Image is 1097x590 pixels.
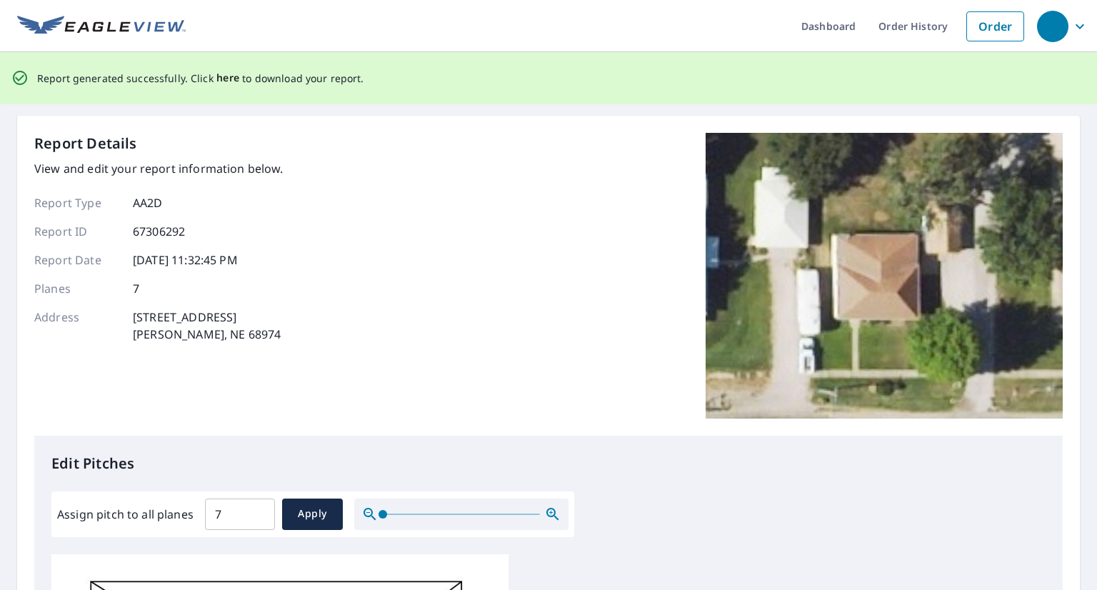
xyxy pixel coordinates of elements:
[294,505,331,523] span: Apply
[282,499,343,530] button: Apply
[34,251,120,269] p: Report Date
[57,506,194,523] label: Assign pitch to all planes
[34,194,120,211] p: Report Type
[966,11,1024,41] a: Order
[34,223,120,240] p: Report ID
[34,160,284,177] p: View and edit your report information below.
[34,133,137,154] p: Report Details
[34,309,120,343] p: Address
[34,280,120,297] p: Planes
[133,223,185,240] p: 67306292
[37,69,364,87] p: Report generated successfully. Click to download your report.
[133,309,281,343] p: [STREET_ADDRESS] [PERSON_NAME], NE 68974
[216,69,240,87] button: here
[706,133,1063,419] img: Top image
[205,494,275,534] input: 00.0
[17,16,186,37] img: EV Logo
[133,251,238,269] p: [DATE] 11:32:45 PM
[133,194,163,211] p: AA2D
[51,453,1046,474] p: Edit Pitches
[133,280,139,297] p: 7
